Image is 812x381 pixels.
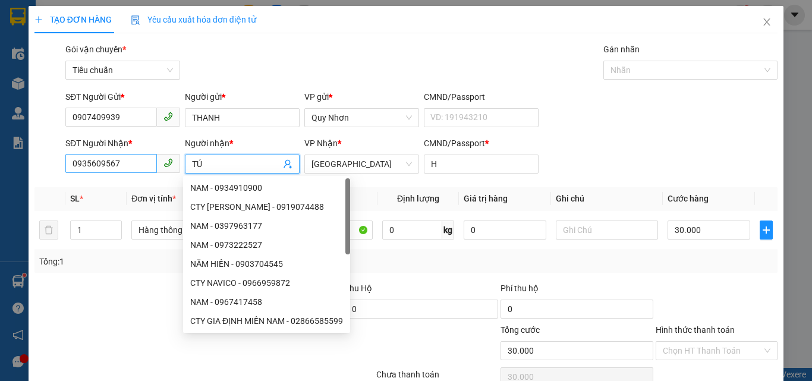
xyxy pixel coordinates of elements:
[397,194,439,203] span: Định lượng
[762,17,772,27] span: close
[464,221,546,240] input: 0
[163,158,173,168] span: phone
[10,10,93,24] div: Quy Nhơn
[556,221,659,240] input: Ghi Chú
[102,51,222,68] div: 0906595537
[10,11,29,24] span: Gửi:
[190,181,343,194] div: NAM - 0934910900
[183,273,350,292] div: CTY NAVICO - 0966959872
[139,221,253,239] span: Hàng thông thường
[183,178,350,197] div: NAM - 0934910900
[185,90,300,103] div: Người gửi
[65,90,180,103] div: SĐT Người Gửi
[190,257,343,270] div: NĂM HIỀN - 0903704545
[34,15,112,24] span: TẠO ĐƠN HÀNG
[424,137,539,150] div: CMND/Passport
[65,137,180,150] div: SĐT Người Nhận
[656,325,735,335] label: Hình thức thanh toán
[442,221,454,240] span: kg
[39,221,58,240] button: delete
[102,10,222,37] div: [GEOGRAPHIC_DATA]
[65,45,126,54] span: Gói vận chuyển
[183,292,350,311] div: NAM - 0967417458
[311,109,412,127] span: Quy Nhơn
[183,254,350,273] div: NĂM HIỀN - 0903704545
[131,15,256,24] span: Yêu cầu xuất hóa đơn điện tử
[34,15,43,24] span: plus
[311,155,412,173] span: Tuy Hòa
[424,90,539,103] div: CMND/Passport
[760,225,773,235] span: plus
[183,311,350,330] div: CTY GIA ĐỊNH MIỀN NAM - 02866585599
[190,276,343,289] div: CTY NAVICO - 0966959872
[304,90,419,103] div: VP gửi
[163,112,173,121] span: phone
[750,6,783,39] button: Close
[131,194,176,203] span: Đơn vị tính
[131,15,140,25] img: icon
[10,39,93,55] div: 0914428211
[603,45,640,54] label: Gán nhãn
[190,295,343,308] div: NAM - 0967417458
[70,194,80,203] span: SL
[304,138,338,148] span: VP Nhận
[551,187,663,210] th: Ghi chú
[102,37,222,51] div: THƯ
[668,194,709,203] span: Cước hàng
[464,194,508,203] span: Giá trị hàng
[183,235,350,254] div: NAM - 0973222527
[760,221,773,240] button: plus
[345,284,372,293] span: Thu Hộ
[501,325,540,335] span: Tổng cước
[102,10,130,23] span: Nhận:
[190,219,343,232] div: NAM - 0397963177
[183,216,350,235] div: NAM - 0397963177
[10,24,93,39] div: LƯƠNG
[185,137,300,150] div: Người nhận
[283,159,292,169] span: user-add
[190,200,343,213] div: CTY [PERSON_NAME] - 0919074488
[73,61,173,79] span: Tiêu chuẩn
[102,68,222,82] div: T
[183,197,350,216] div: CTY KIM LINH VINA - 0919074488
[190,238,343,251] div: NAM - 0973222527
[190,314,343,328] div: CTY GIA ĐỊNH MIỀN NAM - 02866585599
[39,255,314,268] div: Tổng: 1
[501,282,653,300] div: Phí thu hộ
